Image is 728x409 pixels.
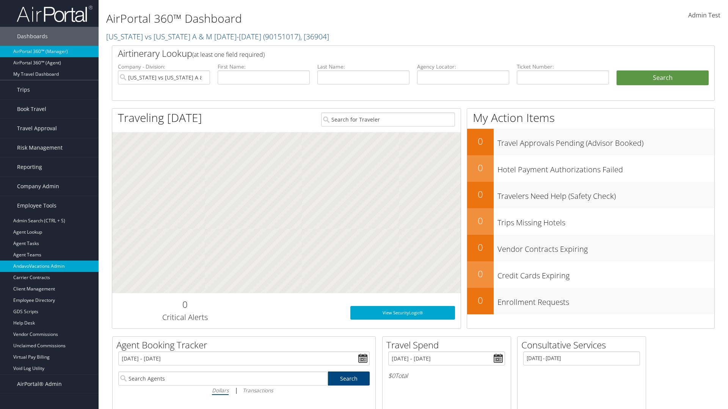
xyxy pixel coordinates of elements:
[116,339,375,351] h2: Agent Booking Tracker
[17,80,30,99] span: Trips
[497,240,714,254] h3: Vendor Contracts Expiring
[497,267,714,281] h3: Credit Cards Expiring
[497,187,714,201] h3: Travelers Need Help (Safety Check)
[467,161,494,174] h2: 0
[517,63,609,70] label: Ticket Number:
[118,298,252,311] h2: 0
[521,339,646,351] h2: Consultative Services
[388,372,505,380] h6: Total
[617,70,709,86] button: Search
[118,386,370,395] div: |
[17,138,63,157] span: Risk Management
[17,158,42,176] span: Reporting
[688,11,720,19] span: Admin Test
[17,100,46,119] span: Book Travel
[118,312,252,323] h3: Critical Alerts
[17,27,48,46] span: Dashboards
[467,267,494,280] h2: 0
[300,31,329,42] span: , [ 36904 ]
[467,129,714,155] a: 0Travel Approvals Pending (Advisor Booked)
[192,50,265,59] span: (at least one field required)
[118,110,202,126] h1: Traveling [DATE]
[118,372,328,386] input: Search Agents
[17,5,93,23] img: airportal-logo.png
[467,261,714,288] a: 0Credit Cards Expiring
[467,235,714,261] a: 0Vendor Contracts Expiring
[467,188,494,201] h2: 0
[467,294,494,307] h2: 0
[497,134,714,148] h3: Travel Approvals Pending (Advisor Booked)
[17,119,57,138] span: Travel Approval
[263,31,300,42] span: ( 90151017 )
[497,161,714,175] h3: Hotel Payment Authorizations Failed
[467,288,714,314] a: 0Enrollment Requests
[243,387,273,394] i: Transactions
[467,155,714,182] a: 0Hotel Payment Authorizations Failed
[17,375,62,393] span: AirPortal® Admin
[106,31,329,42] a: [US_STATE] vs [US_STATE] A & M [DATE]-[DATE]
[118,63,210,70] label: Company - Division:
[218,63,310,70] label: First Name:
[106,11,516,27] h1: AirPortal 360™ Dashboard
[118,47,659,60] h2: Airtinerary Lookup
[467,214,494,227] h2: 0
[212,387,229,394] i: Dollars
[386,339,511,351] h2: Travel Spend
[17,196,56,215] span: Employee Tools
[497,293,714,308] h3: Enrollment Requests
[321,112,455,126] input: Search for Traveler
[328,372,370,386] a: Search
[17,177,59,196] span: Company Admin
[688,4,720,27] a: Admin Test
[467,208,714,235] a: 0Trips Missing Hotels
[317,63,409,70] label: Last Name:
[467,182,714,208] a: 0Travelers Need Help (Safety Check)
[497,214,714,228] h3: Trips Missing Hotels
[388,372,395,380] span: $0
[467,241,494,254] h2: 0
[350,306,455,320] a: View SecurityLogic®
[417,63,509,70] label: Agency Locator:
[467,135,494,148] h2: 0
[467,110,714,126] h1: My Action Items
